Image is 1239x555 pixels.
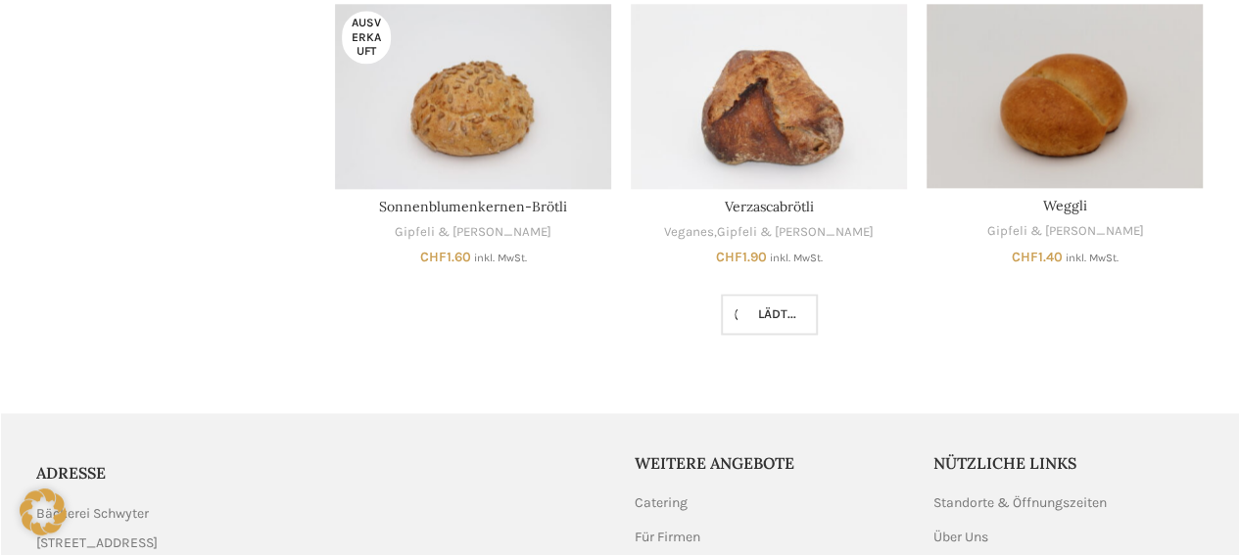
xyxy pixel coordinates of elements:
[420,249,447,265] span: CHF
[635,528,702,547] a: Für Firmen
[1066,252,1119,264] small: inkl. MwSt.
[635,493,690,513] a: Catering
[742,306,796,322] span: Lädt...
[1012,249,1038,265] span: CHF
[927,4,1203,188] a: Weggli
[36,463,106,483] span: ADRESSE
[1012,249,1063,265] bdi: 1.40
[474,252,527,264] small: inkl. MwSt.
[933,452,1204,474] h5: Nützliche Links
[395,223,551,242] a: Gipfeli & [PERSON_NAME]
[631,223,907,242] div: ,
[36,532,158,554] span: [STREET_ADDRESS]
[379,198,567,215] a: Sonnenblumenkernen-Brötli
[933,493,1109,513] a: Standorte & Öffnungszeiten
[770,252,823,264] small: inkl. MwSt.
[631,4,907,188] a: Verzascabrötli
[664,223,714,242] a: Veganes
[986,222,1143,241] a: Gipfeli & [PERSON_NAME]
[335,4,611,188] a: Sonnenblumenkernen-Brötli
[1043,197,1087,214] a: Weggli
[717,223,874,242] a: Gipfeli & [PERSON_NAME]
[725,198,814,215] a: Verzascabrötli
[36,503,149,525] span: Bäckerei Schwyter
[342,11,391,63] span: Ausverkauft
[716,249,767,265] bdi: 1.90
[933,528,990,547] a: Über Uns
[716,249,742,265] span: CHF
[635,452,905,474] h5: Weitere Angebote
[420,249,471,265] bdi: 1.60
